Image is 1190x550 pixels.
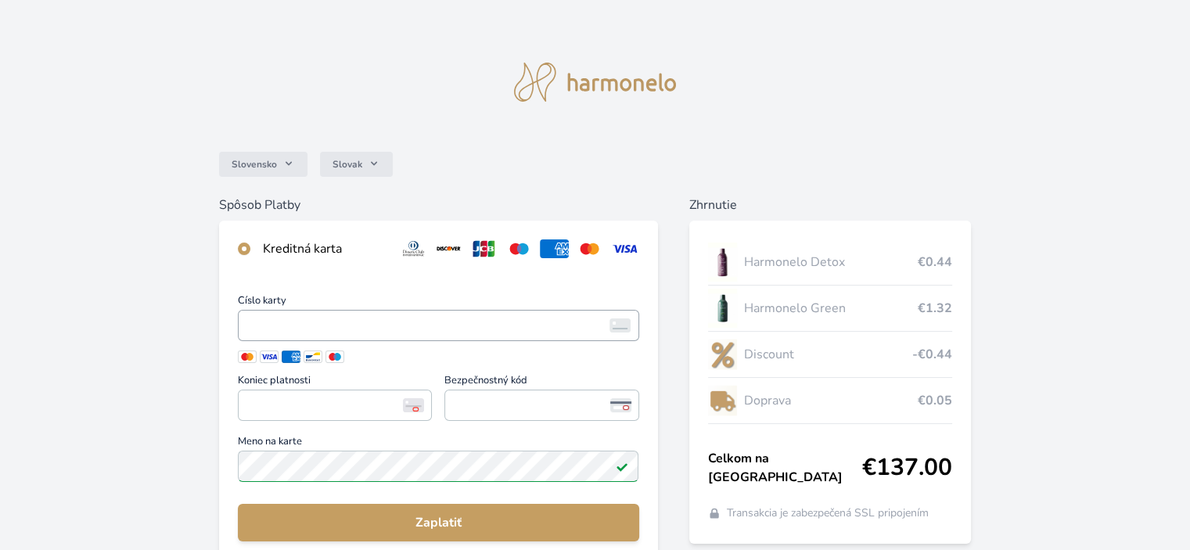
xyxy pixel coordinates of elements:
button: Slovensko [219,152,307,177]
span: Bezpečnostný kód [444,376,638,390]
span: Koniec platnosti [238,376,432,390]
span: Slovensko [232,158,277,171]
span: Slovak [333,158,362,171]
iframe: Iframe pre číslo karty [245,315,631,336]
h6: Zhrnutie [689,196,971,214]
span: Harmonelo Detox [743,253,917,271]
span: €137.00 [862,454,952,482]
img: CLEAN_GREEN_se_stinem_x-lo.jpg [708,289,738,328]
img: card [609,318,631,333]
span: Discount [743,345,911,364]
iframe: Iframe pre deň vypršania platnosti [245,394,425,416]
span: Číslo karty [238,296,638,310]
img: discover.svg [434,239,463,258]
img: DETOX_se_stinem_x-lo.jpg [708,243,738,282]
input: Meno na kartePole je platné [238,451,638,482]
img: mc.svg [575,239,604,258]
h6: Spôsob Platby [219,196,657,214]
img: logo.svg [514,63,677,102]
img: diners.svg [399,239,428,258]
img: amex.svg [540,239,569,258]
span: -€0.44 [912,345,952,364]
img: Pole je platné [616,460,628,473]
button: Zaplatiť [238,504,638,541]
span: Doprava [743,391,917,410]
span: Zaplatiť [250,513,626,532]
img: visa.svg [610,239,639,258]
span: €1.32 [918,299,952,318]
span: Harmonelo Green [743,299,917,318]
img: Koniec platnosti [403,398,424,412]
span: €0.44 [918,253,952,271]
span: €0.05 [918,391,952,410]
span: Transakcia je zabezpečená SSL pripojením [727,505,929,521]
img: jcb.svg [469,239,498,258]
img: maestro.svg [505,239,534,258]
div: Kreditná karta [263,239,386,258]
iframe: Iframe pre bezpečnostný kód [451,394,631,416]
img: delivery-lo.png [708,381,738,420]
img: discount-lo.png [708,335,738,374]
span: Celkom na [GEOGRAPHIC_DATA] [708,449,862,487]
span: Meno na karte [238,437,638,451]
button: Slovak [320,152,393,177]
